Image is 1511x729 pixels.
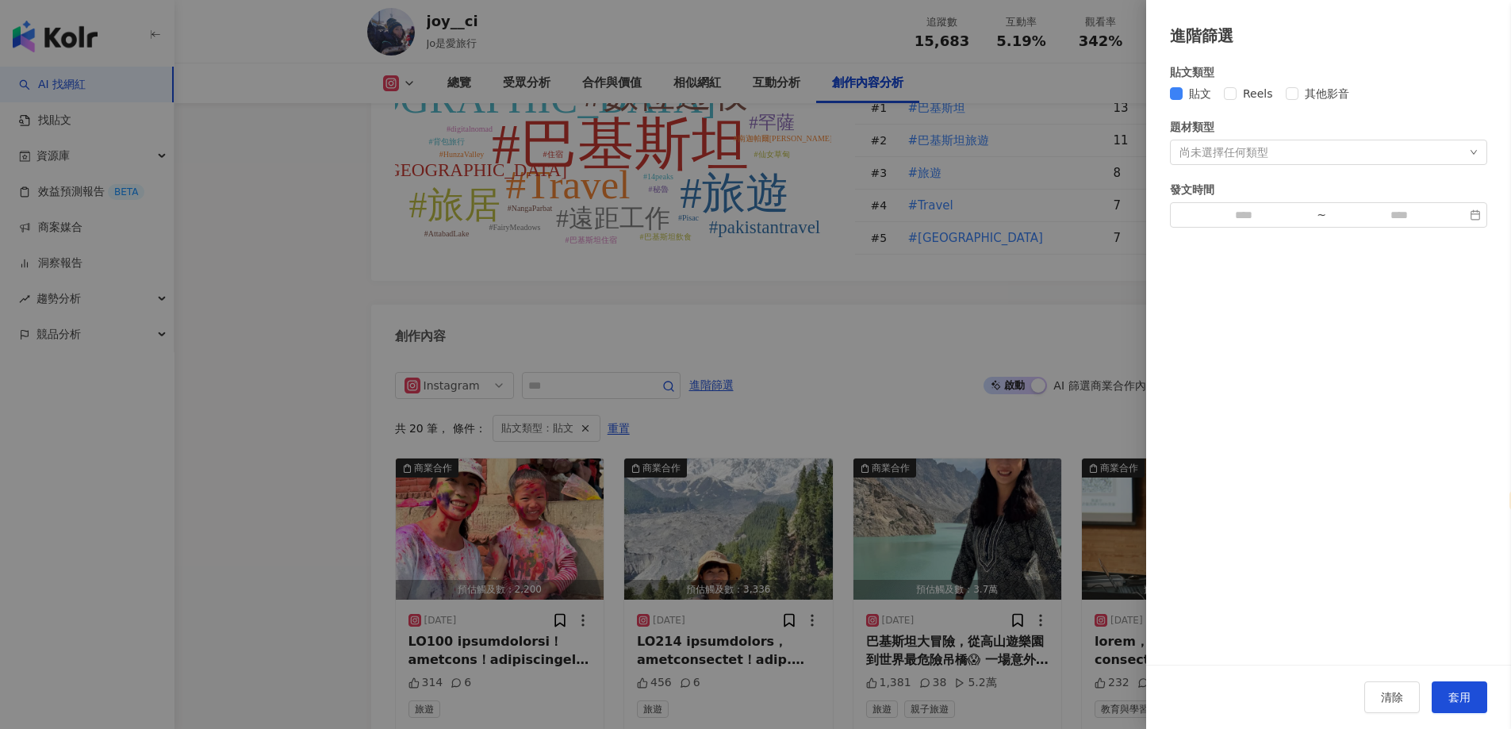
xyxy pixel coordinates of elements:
div: 尚未選擇任何類型 [1179,146,1268,159]
div: 進階篩選 [1170,24,1487,48]
span: 貼文 [1183,85,1218,102]
div: 題材類型 [1170,118,1487,136]
span: Reels [1237,85,1279,102]
span: down [1470,148,1478,156]
div: ~ [1310,209,1333,221]
div: 貼文類型 [1170,63,1487,81]
button: 清除 [1364,681,1420,713]
span: 其他影音 [1298,85,1356,102]
div: 發文時間 [1170,181,1487,198]
button: 套用 [1432,681,1487,713]
span: 清除 [1381,691,1403,704]
span: 套用 [1448,691,1471,704]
